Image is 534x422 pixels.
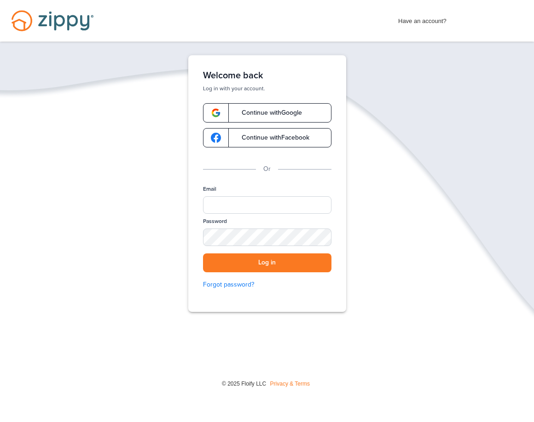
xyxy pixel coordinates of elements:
[222,381,266,387] span: © 2025 Floify LLC
[263,164,271,174] p: Or
[203,185,216,193] label: Email
[203,103,331,123] a: google-logoContinue withGoogle
[270,381,310,387] a: Privacy & Terms
[203,229,331,246] input: Password
[203,70,331,81] h1: Welcome back
[203,253,331,272] button: Log in
[211,108,221,118] img: google-logo
[398,12,447,26] span: Have an account?
[232,135,309,141] span: Continue with Facebook
[211,133,221,143] img: google-logo
[232,110,302,116] span: Continue with Google
[203,85,331,92] p: Log in with your account.
[203,128,331,147] a: google-logoContinue withFacebook
[203,280,331,290] a: Forgot password?
[203,196,331,214] input: Email
[203,217,227,225] label: Password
